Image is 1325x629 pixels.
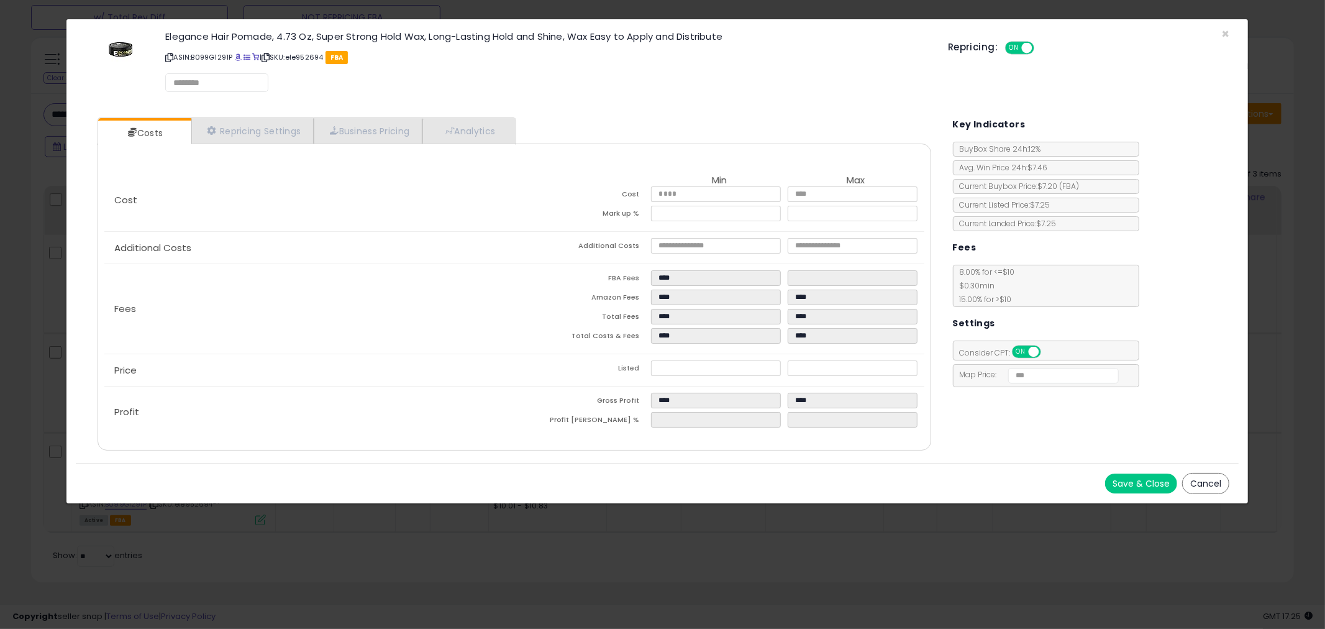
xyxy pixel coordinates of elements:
[104,365,514,375] p: Price
[651,175,788,186] th: Min
[314,118,422,144] a: Business Pricing
[1006,43,1022,53] span: ON
[252,52,259,62] a: Your listing only
[514,238,651,257] td: Additional Costs
[514,360,651,380] td: Listed
[244,52,250,62] a: All offer listings
[165,32,929,41] h3: Elegance Hair Pomade, 4.73 Oz, Super Strong Hold Wax, Long-Lasting Hold and Shine, Wax Easy to Ap...
[954,144,1041,154] span: BuyBox Share 24h: 12%
[235,52,242,62] a: BuyBox page
[953,316,995,331] h5: Settings
[104,243,514,253] p: Additional Costs
[953,117,1026,132] h5: Key Indicators
[104,195,514,205] p: Cost
[104,407,514,417] p: Profit
[788,175,924,186] th: Max
[953,240,977,255] h5: Fees
[1182,473,1229,494] button: Cancel
[954,267,1015,305] span: 8.00 % for <= $10
[954,218,1057,229] span: Current Landed Price: $7.25
[514,290,651,309] td: Amazon Fees
[954,162,1048,173] span: Avg. Win Price 24h: $7.46
[514,270,651,290] td: FBA Fees
[1105,474,1177,494] button: Save & Close
[1039,347,1059,357] span: OFF
[514,328,651,347] td: Total Costs & Fees
[954,181,1080,191] span: Current Buybox Price:
[1032,43,1052,53] span: OFF
[1060,181,1080,191] span: ( FBA )
[948,42,998,52] h5: Repricing:
[1038,181,1080,191] span: $7.20
[1013,347,1029,357] span: ON
[165,47,929,67] p: ASIN: B099G1291P | SKU: ele952694
[954,369,1119,380] span: Map Price:
[954,280,995,291] span: $0.30 min
[514,309,651,328] td: Total Fees
[104,304,514,314] p: Fees
[954,200,1050,210] span: Current Listed Price: $7.25
[1221,25,1229,43] span: ×
[326,51,348,64] span: FBA
[422,118,514,144] a: Analytics
[954,347,1057,358] span: Consider CPT:
[98,121,190,145] a: Costs
[514,393,651,412] td: Gross Profit
[102,32,139,69] img: 31OeZIUu1+S._SL60_.jpg
[514,186,651,206] td: Cost
[514,206,651,225] td: Mark up %
[954,294,1012,305] span: 15.00 % for > $10
[514,412,651,431] td: Profit [PERSON_NAME] %
[191,118,314,144] a: Repricing Settings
